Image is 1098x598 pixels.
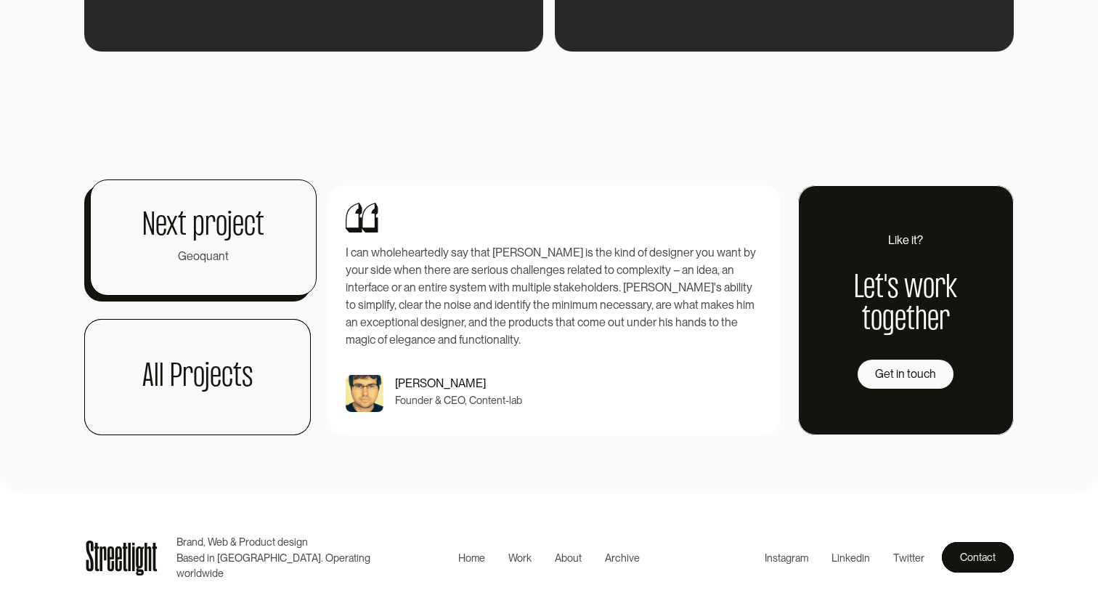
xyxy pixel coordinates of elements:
p: Founder & CEO, Content-lab [395,392,522,408]
div: Work [508,550,532,566]
a: Work [497,547,543,569]
div: Twitter [893,550,924,566]
p: Based in [GEOGRAPHIC_DATA]. Operating worldwide [176,550,391,581]
div: Instagram [765,550,808,566]
h1: All Projects [142,361,253,393]
div: Get in touch [875,365,936,383]
a: Archive [593,547,651,569]
div: Linkedin [831,550,870,566]
div: About [555,550,582,566]
h1: Let's work together [810,272,1001,336]
div: Geoquant [178,248,229,265]
p: Brand, Web & Product design [176,534,391,550]
img: Oran huberman [346,375,383,413]
p: I can wholeheartedly say that [PERSON_NAME] is the kind of designer you want by your side when th... [346,244,763,349]
div: Contact [960,549,996,566]
a: Linkedin [820,547,882,569]
a: Home [447,547,497,569]
a: About [543,547,593,569]
h1: Next project [142,210,264,242]
a: All Projects [84,319,311,435]
img: quotes mark [346,203,378,233]
div: Home [458,550,485,566]
a: Contact [942,542,1014,573]
a: Twitter [882,547,936,569]
p: [PERSON_NAME] [395,375,522,392]
a: Next projectGeoquant [90,179,317,296]
div: Like it? [888,232,923,249]
a: Like it?Let's work togetherGet in touch [798,185,1014,435]
div: Archive [605,550,640,566]
a: Instagram [753,547,820,569]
